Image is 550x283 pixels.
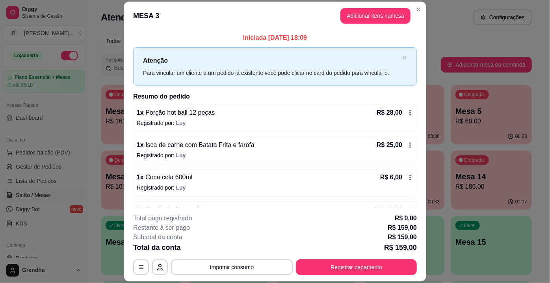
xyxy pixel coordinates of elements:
[402,56,407,61] button: close
[133,223,190,233] p: Restante à ser pago
[176,120,186,126] span: Luy
[377,108,402,117] p: R$ 28,00
[296,259,417,275] button: Registrar pagamento
[412,3,425,16] button: Close
[144,141,255,148] span: Isca de carne com Batata Frita e farofa
[133,33,417,43] p: Iniciada [DATE] 18:09
[171,259,293,275] button: Imprimir consumo
[133,242,181,253] p: Total da conta
[377,205,402,214] p: R$ 18,00
[133,214,192,223] p: Total pago registrado
[133,92,417,101] h2: Resumo do pedido
[137,119,413,127] p: Registrado por:
[340,8,411,24] button: Adicionar itens namesa
[395,214,417,223] p: R$ 0,00
[143,56,399,65] p: Atenção
[380,173,402,182] p: R$ 6,00
[137,173,192,182] p: 1 x
[176,184,186,191] span: Luy
[137,108,215,117] p: 1 x
[143,69,399,77] div: Para vincular um cliente a um pedido já existente você pode clicar no card do pedido para vinculá...
[137,140,255,150] p: 1 x
[133,233,182,242] p: Subtotal da conta
[377,140,402,150] p: R$ 25,00
[144,174,193,181] span: Coca cola 600ml
[137,184,413,192] p: Registrado por:
[144,206,206,213] span: Porção de batata frita
[388,233,417,242] p: R$ 159,00
[384,242,417,253] p: R$ 159,00
[137,205,206,214] p: 1 x
[402,56,407,60] span: close
[388,223,417,233] p: R$ 159,00
[137,151,413,159] p: Registrado por:
[176,152,186,158] span: Luy
[144,109,215,116] span: Porção hot ball 12 peças
[124,2,426,30] header: MESA 3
